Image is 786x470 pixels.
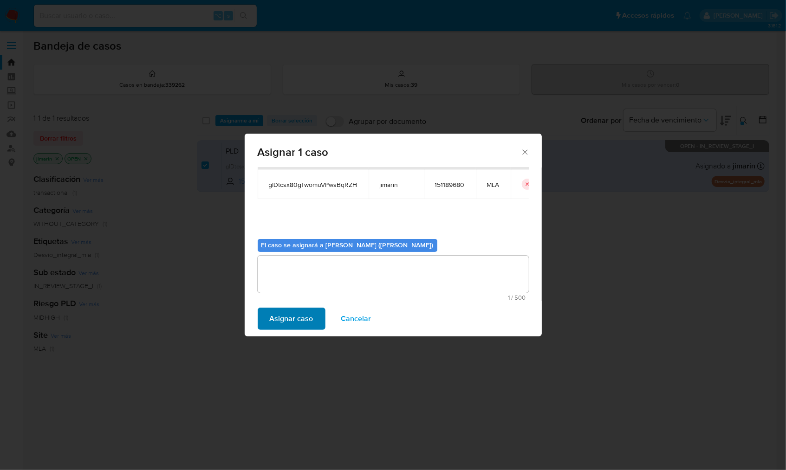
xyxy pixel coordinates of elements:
span: Cancelar [341,309,371,329]
span: 151189680 [435,180,465,189]
button: Cancelar [329,308,383,330]
span: Asignar 1 caso [258,147,521,158]
span: gIDtcsx80gTwomuVPwsBqRZH [269,180,357,189]
button: icon-button [522,179,533,190]
span: Máximo 500 caracteres [260,295,526,301]
span: MLA [487,180,500,189]
b: El caso se asignará a [PERSON_NAME] ([PERSON_NAME]) [261,240,434,250]
span: jimarin [380,180,413,189]
span: Asignar caso [270,309,313,329]
button: Cerrar ventana [520,148,529,156]
button: Asignar caso [258,308,325,330]
div: assign-modal [245,134,542,336]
